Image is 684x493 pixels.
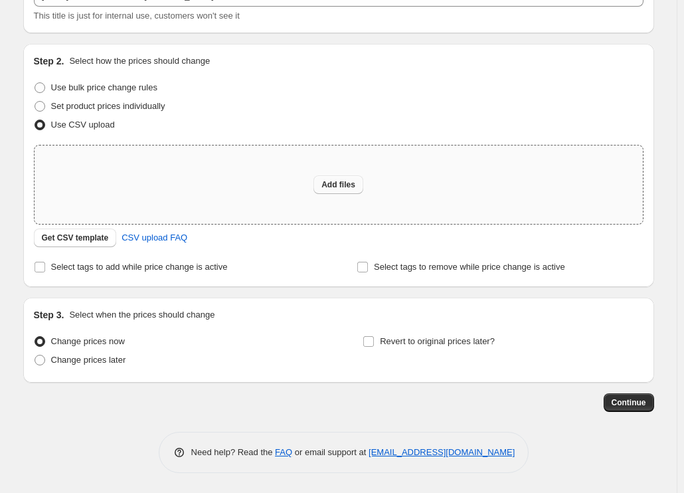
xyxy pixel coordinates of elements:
[42,233,109,243] span: Get CSV template
[34,11,240,21] span: This title is just for internal use, customers won't see it
[51,101,165,111] span: Set product prices individually
[191,447,276,457] span: Need help? Read the
[34,54,64,68] h2: Step 2.
[69,54,210,68] p: Select how the prices should change
[69,308,214,322] p: Select when the prices should change
[122,231,187,245] span: CSV upload FAQ
[114,227,195,248] a: CSV upload FAQ
[51,355,126,365] span: Change prices later
[313,175,363,194] button: Add files
[51,336,125,346] span: Change prices now
[34,308,64,322] h2: Step 3.
[380,336,495,346] span: Revert to original prices later?
[292,447,369,457] span: or email support at
[51,120,115,130] span: Use CSV upload
[34,229,117,247] button: Get CSV template
[612,397,646,408] span: Continue
[604,393,654,412] button: Continue
[369,447,515,457] a: [EMAIL_ADDRESS][DOMAIN_NAME]
[374,262,565,272] span: Select tags to remove while price change is active
[51,262,228,272] span: Select tags to add while price change is active
[51,82,157,92] span: Use bulk price change rules
[275,447,292,457] a: FAQ
[321,179,355,190] span: Add files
